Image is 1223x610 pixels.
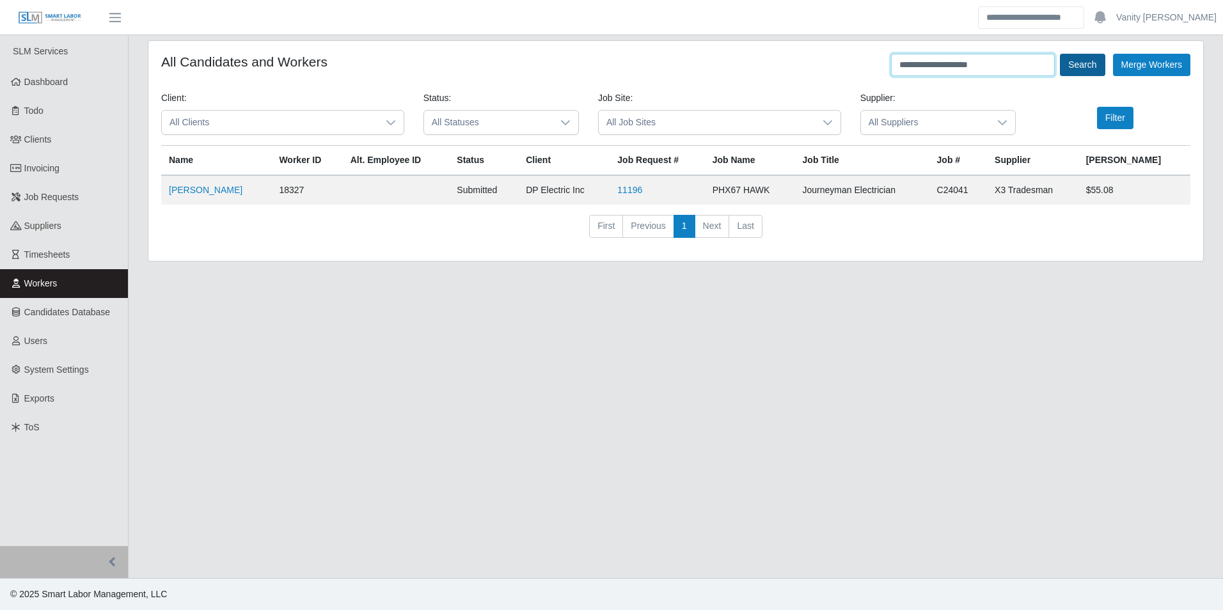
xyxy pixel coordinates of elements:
td: submitted [449,175,518,205]
td: $55.08 [1078,175,1190,205]
th: Client [518,146,610,176]
a: Vanity [PERSON_NAME] [1116,11,1217,24]
td: DP Electric Inc [518,175,610,205]
button: Filter [1097,107,1133,129]
th: Status [449,146,518,176]
label: Job Site: [598,91,633,105]
th: Job # [929,146,988,176]
th: Name [161,146,271,176]
span: Timesheets [24,249,70,260]
span: Invoicing [24,163,59,173]
span: Todo [24,106,43,116]
td: X3 Tradesman [987,175,1078,205]
span: All Suppliers [861,111,990,134]
span: All Job Sites [599,111,815,134]
span: Clients [24,134,52,145]
button: Merge Workers [1113,54,1190,76]
label: Supplier: [860,91,896,105]
a: 11196 [617,185,642,195]
span: Candidates Database [24,307,111,317]
td: Journeyman Electrician [795,175,929,205]
nav: pagination [161,215,1190,248]
span: Suppliers [24,221,61,231]
th: Job Request # [610,146,704,176]
th: Alt. Employee ID [343,146,450,176]
span: System Settings [24,364,89,375]
th: Job Title [795,146,929,176]
span: Exports [24,393,54,403]
span: Job Requests [24,192,79,202]
td: PHX67 HAWK [705,175,795,205]
span: © 2025 Smart Labor Management, LLC [10,589,167,599]
th: Worker ID [271,146,342,176]
span: Workers [24,278,58,288]
span: SLM Services [13,46,68,56]
h4: All Candidates and Workers [161,54,327,70]
span: All Clients [162,111,378,134]
th: [PERSON_NAME] [1078,146,1190,176]
label: Client: [161,91,187,105]
a: 1 [674,215,695,238]
th: Job Name [705,146,795,176]
td: 18327 [271,175,342,205]
span: Users [24,336,48,346]
span: All Statuses [424,111,553,134]
th: Supplier [987,146,1078,176]
label: Status: [423,91,452,105]
a: [PERSON_NAME] [169,185,242,195]
span: Dashboard [24,77,68,87]
button: Search [1060,54,1105,76]
img: SLM Logo [18,11,82,25]
span: ToS [24,422,40,432]
td: C24041 [929,175,988,205]
input: Search [978,6,1084,29]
